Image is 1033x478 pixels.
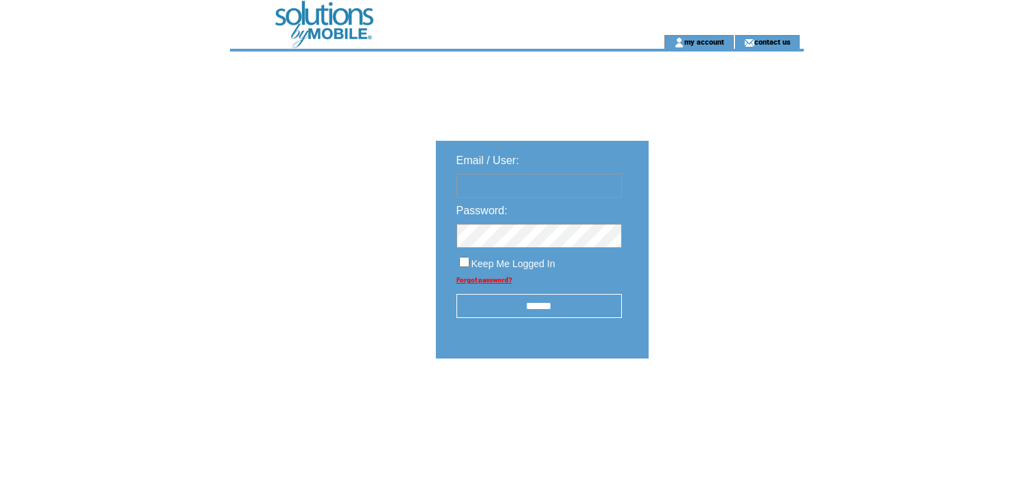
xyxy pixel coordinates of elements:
span: Keep Me Logged In [472,258,555,269]
img: account_icon.gif;jsessionid=67B78796E29BE497ADB7062333384D02 [674,37,684,48]
a: my account [684,37,724,46]
span: Password: [456,205,508,216]
span: Email / User: [456,155,520,166]
a: Forgot password? [456,276,512,284]
img: contact_us_icon.gif;jsessionid=67B78796E29BE497ADB7062333384D02 [744,37,754,48]
a: contact us [754,37,791,46]
img: transparent.png;jsessionid=67B78796E29BE497ADB7062333384D02 [688,393,757,410]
